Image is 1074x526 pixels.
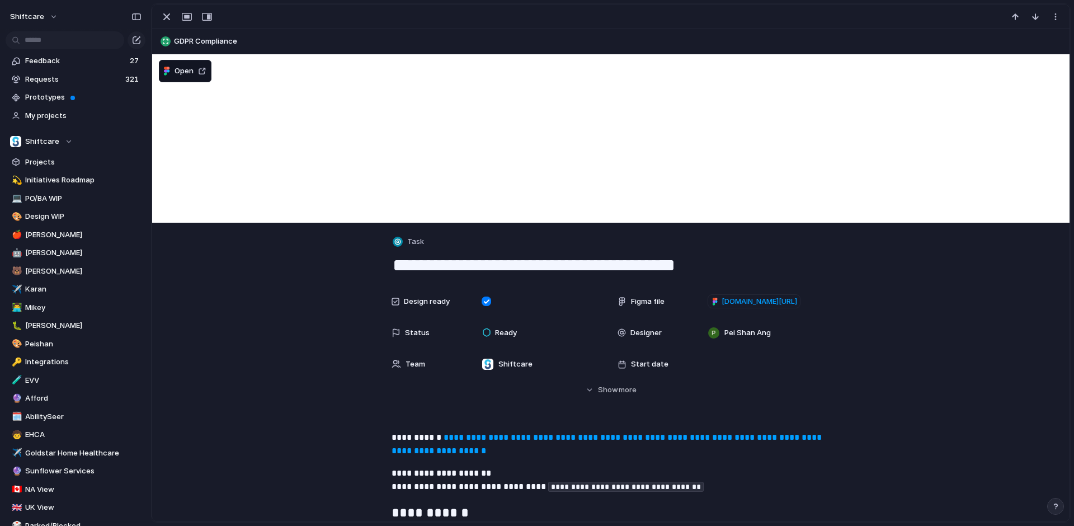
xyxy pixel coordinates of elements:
[6,208,145,225] a: 🎨Design WIP
[10,211,21,222] button: 🎨
[12,447,20,459] div: ✈️
[708,294,800,309] a: [DOMAIN_NAME][URL]
[6,299,145,316] div: 👨‍💻Mikey
[6,71,145,88] a: Requests321
[12,247,20,260] div: 🤖
[25,484,142,495] span: NA View
[25,429,142,440] span: EHCA
[6,190,145,207] a: 💻PO/BA WIP
[174,36,1064,47] span: GDPR Compliance
[25,375,142,386] span: EVV
[25,110,142,121] span: My projects
[10,466,21,477] button: 🔮
[25,136,59,147] span: Shiftcare
[12,283,20,296] div: ✈️
[10,247,21,259] button: 🤖
[25,211,142,222] span: Design WIP
[12,337,20,350] div: 🎨
[390,234,427,250] button: Task
[10,175,21,186] button: 💫
[6,263,145,280] a: 🐻[PERSON_NAME]
[6,281,145,298] a: ✈️Karan
[10,193,21,204] button: 💻
[10,375,21,386] button: 🧪
[6,172,145,189] a: 💫Initiatives Roadmap
[12,228,20,241] div: 🍎
[10,429,21,440] button: 🧒
[6,354,145,370] a: 🔑Integrations
[6,245,145,261] a: 🤖[PERSON_NAME]
[6,89,145,106] a: Prototypes
[6,107,145,124] a: My projects
[407,236,424,247] span: Task
[10,284,21,295] button: ✈️
[6,426,145,443] a: 🧒EHCA
[10,448,21,459] button: ✈️
[12,374,20,387] div: 🧪
[175,65,194,77] span: Open
[130,55,141,67] span: 27
[157,32,1064,50] button: GDPR Compliance
[406,359,425,370] span: Team
[10,11,44,22] span: shiftcare
[722,296,797,307] span: [DOMAIN_NAME][URL]
[6,390,145,407] a: 🔮Afford
[12,210,20,223] div: 🎨
[631,359,668,370] span: Start date
[10,266,21,277] button: 🐻
[12,265,20,278] div: 🐻
[6,336,145,353] a: 🎨Peishan
[25,229,142,241] span: [PERSON_NAME]
[10,229,21,241] button: 🍎
[25,466,142,477] span: Sunflower Services
[10,302,21,313] button: 👨‍💻
[10,502,21,513] button: 🇬🇧
[6,53,145,69] a: Feedback27
[6,481,145,498] div: 🇨🇦NA View
[25,320,142,331] span: [PERSON_NAME]
[6,445,145,462] a: ✈️Goldstar Home Healthcare
[598,384,618,396] span: Show
[25,92,142,103] span: Prototypes
[498,359,533,370] span: Shiftcare
[10,484,21,495] button: 🇨🇦
[25,266,142,277] span: [PERSON_NAME]
[25,302,142,313] span: Mikey
[392,380,830,400] button: Showmore
[10,393,21,404] button: 🔮
[6,227,145,243] div: 🍎[PERSON_NAME]
[25,55,126,67] span: Feedback
[12,301,20,314] div: 👨‍💻
[25,193,142,204] span: PO/BA WIP
[12,501,20,514] div: 🇬🇧
[12,483,20,496] div: 🇨🇦
[10,411,21,422] button: 🗓️
[6,408,145,425] a: 🗓️AbilitySeer
[25,411,142,422] span: AbilitySeer
[12,392,20,405] div: 🔮
[10,320,21,331] button: 🐛
[25,157,142,168] span: Projects
[12,174,20,187] div: 💫
[495,327,517,339] span: Ready
[6,372,145,389] a: 🧪EVV
[12,410,20,423] div: 🗓️
[10,339,21,350] button: 🎨
[6,463,145,480] a: 🔮Sunflower Services
[25,448,142,459] span: Goldstar Home Healthcare
[6,499,145,516] a: 🇬🇧UK View
[6,154,145,171] a: Projects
